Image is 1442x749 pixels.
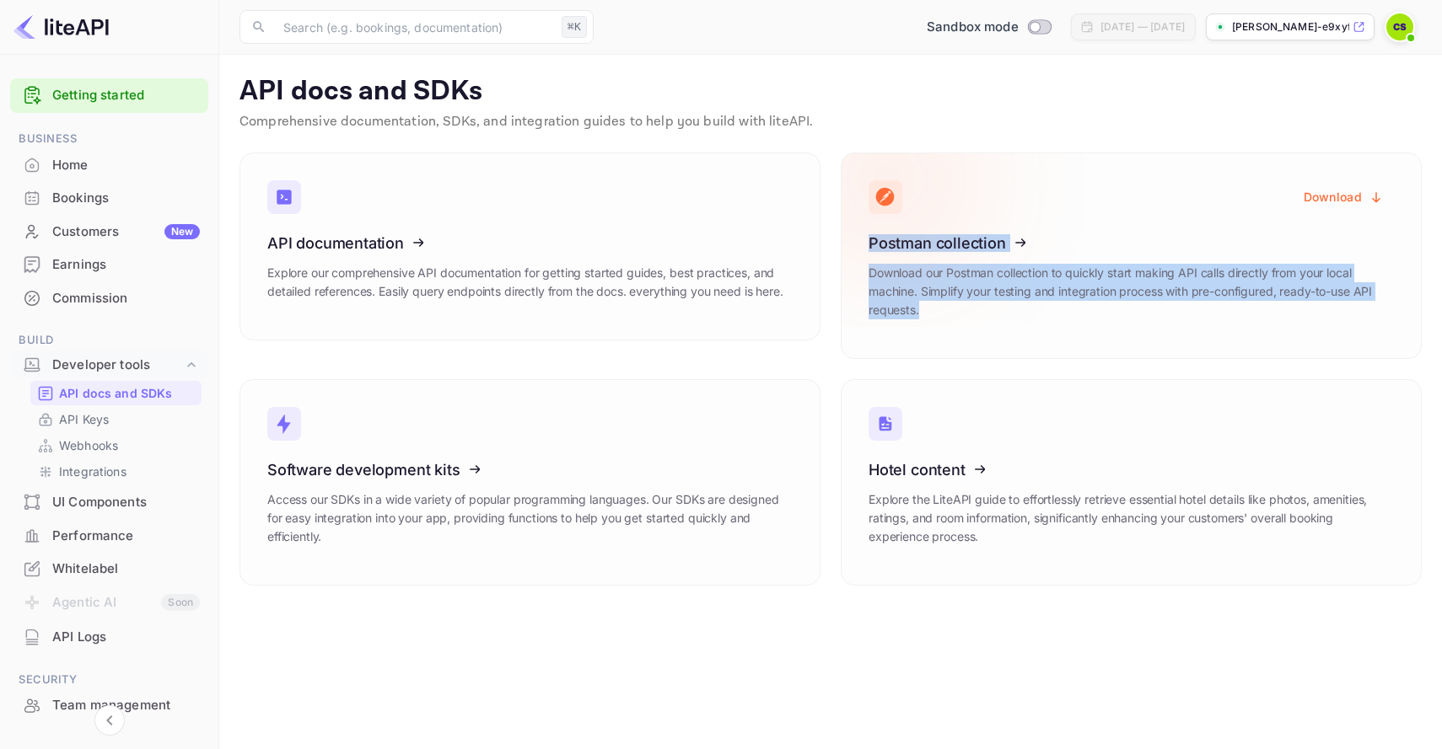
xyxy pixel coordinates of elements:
[37,384,195,402] a: API docs and SDKs
[52,189,200,208] div: Bookings
[10,689,208,720] a: Team management
[1232,19,1349,35] p: [PERSON_NAME]-e9xyf.nui...
[52,86,200,105] a: Getting started
[267,264,793,301] p: Explore our comprehensive API documentation for getting started guides, best practices, and detai...
[52,527,200,546] div: Performance
[59,410,109,428] p: API Keys
[59,463,126,480] p: Integrations
[59,436,118,454] p: Webhooks
[94,705,125,736] button: Collapse navigation
[10,149,208,180] a: Home
[10,520,208,551] a: Performance
[52,356,183,375] div: Developer tools
[267,234,793,252] h3: API documentation
[1294,180,1394,213] button: Download
[10,149,208,182] div: Home
[239,112,1422,132] p: Comprehensive documentation, SDKs, and integration guides to help you build with liteAPI.
[52,156,200,175] div: Home
[562,16,587,38] div: ⌘K
[10,520,208,553] div: Performance
[30,407,202,431] div: API Keys
[10,282,208,315] div: Commission
[10,249,208,281] div: Earnings
[52,289,200,308] div: Commission
[10,216,208,249] div: CustomersNew
[30,433,202,457] div: Webhooks
[273,10,555,44] input: Search (e.g. bookings, documentation)
[920,18,1057,37] div: Switch to Production mode
[10,350,208,380] div: Developer tools
[10,182,208,213] a: Bookings
[164,224,200,239] div: New
[37,410,195,428] a: API Keys
[52,222,200,242] div: Customers
[10,216,208,247] a: CustomersNew
[267,461,793,479] h3: Software development kits
[59,384,173,402] p: API docs and SDKs
[267,490,793,546] p: Access our SDKs in a wide variety of popular programming languages. Our SDKs are designed for eas...
[239,75,1422,109] p: API docs and SDKs
[10,486,208,517] a: UI Components
[52,628,200,647] div: API Logs
[869,461,1394,479] h3: Hotel content
[841,379,1422,586] a: Hotel contentExplore the LiteAPI guide to effortlessly retrieve essential hotel details like phot...
[10,553,208,584] a: Whitelabel
[10,621,208,652] a: API Logs
[37,463,195,480] a: Integrations
[869,234,1394,252] h3: Postman collection
[10,331,208,350] span: Build
[10,249,208,280] a: Earnings
[927,18,1019,37] span: Sandbox mode
[239,152,821,340] a: API documentationExplore our comprehensive API documentation for getting started guides, best pra...
[869,490,1394,546] p: Explore the LiteAPI guide to effortlessly retrieve essential hotel details like photos, amenities...
[1100,19,1185,35] div: [DATE] — [DATE]
[10,130,208,148] span: Business
[239,379,821,586] a: Software development kitsAccess our SDKs in a wide variety of popular programming languages. Our ...
[52,696,200,715] div: Team management
[10,553,208,586] div: Whitelabel
[52,255,200,275] div: Earnings
[10,182,208,215] div: Bookings
[10,671,208,689] span: Security
[52,493,200,512] div: UI Components
[30,459,202,484] div: Integrations
[37,436,195,454] a: Webhooks
[869,264,1394,319] p: Download our Postman collection to quickly start making API calls directly from your local machin...
[10,486,208,519] div: UI Components
[30,381,202,405] div: API docs and SDKs
[10,282,208,313] a: Commission
[10,621,208,654] div: API Logs
[52,559,200,579] div: Whitelabel
[1386,13,1413,40] img: Colin Seaman
[10,689,208,722] div: Team management
[13,13,109,40] img: LiteAPI logo
[10,78,208,113] div: Getting started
